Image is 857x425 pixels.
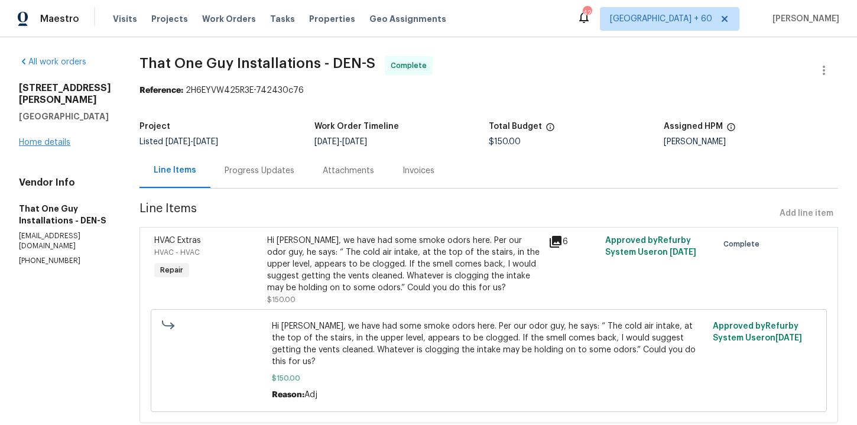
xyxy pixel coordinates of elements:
[155,264,188,276] span: Repair
[670,248,696,257] span: [DATE]
[723,238,764,250] span: Complete
[664,138,839,146] div: [PERSON_NAME]
[775,334,802,342] span: [DATE]
[154,236,201,245] span: HVAC Extras
[267,235,542,294] div: Hi [PERSON_NAME], we have had some smoke odors here. Per our odor guy, he says: “ The cold air in...
[19,231,111,251] p: [EMAIL_ADDRESS][DOMAIN_NAME]
[139,86,183,95] b: Reference:
[314,138,339,146] span: [DATE]
[202,13,256,25] span: Work Orders
[139,203,775,225] span: Line Items
[323,165,374,177] div: Attachments
[391,60,431,72] span: Complete
[19,58,86,66] a: All work orders
[40,13,79,25] span: Maestro
[664,122,723,131] h5: Assigned HPM
[165,138,218,146] span: -
[154,164,196,176] div: Line Items
[726,122,736,138] span: The hpm assigned to this work order.
[768,13,839,25] span: [PERSON_NAME]
[272,391,304,399] span: Reason:
[489,138,521,146] span: $150.00
[314,138,367,146] span: -
[19,177,111,189] h4: Vendor Info
[272,320,705,368] span: Hi [PERSON_NAME], we have had some smoke odors here. Per our odor guy, he says: “ The cold air in...
[19,256,111,266] p: [PHONE_NUMBER]
[19,138,70,147] a: Home details
[19,111,111,122] h5: [GEOGRAPHIC_DATA]
[610,13,712,25] span: [GEOGRAPHIC_DATA] + 60
[19,82,111,106] h2: [STREET_ADDRESS][PERSON_NAME]
[489,122,542,131] h5: Total Budget
[139,138,218,146] span: Listed
[154,249,200,256] span: HVAC - HVAC
[402,165,434,177] div: Invoices
[546,122,555,138] span: The total cost of line items that have been proposed by Opendoor. This sum includes line items th...
[225,165,294,177] div: Progress Updates
[342,138,367,146] span: [DATE]
[548,235,598,249] div: 6
[272,372,705,384] span: $150.00
[314,122,399,131] h5: Work Order Timeline
[583,7,591,19] div: 426
[139,122,170,131] h5: Project
[19,203,111,226] h5: That One Guy Installations - DEN-S
[139,85,838,96] div: 2H6EYVW425R3E-742430c76
[304,391,317,399] span: Adj
[369,13,446,25] span: Geo Assignments
[267,296,296,303] span: $150.00
[165,138,190,146] span: [DATE]
[270,15,295,23] span: Tasks
[309,13,355,25] span: Properties
[713,322,802,342] span: Approved by Refurby System User on
[193,138,218,146] span: [DATE]
[151,13,188,25] span: Projects
[605,236,696,257] span: Approved by Refurby System User on
[113,13,137,25] span: Visits
[139,56,375,70] span: That One Guy Installations - DEN-S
